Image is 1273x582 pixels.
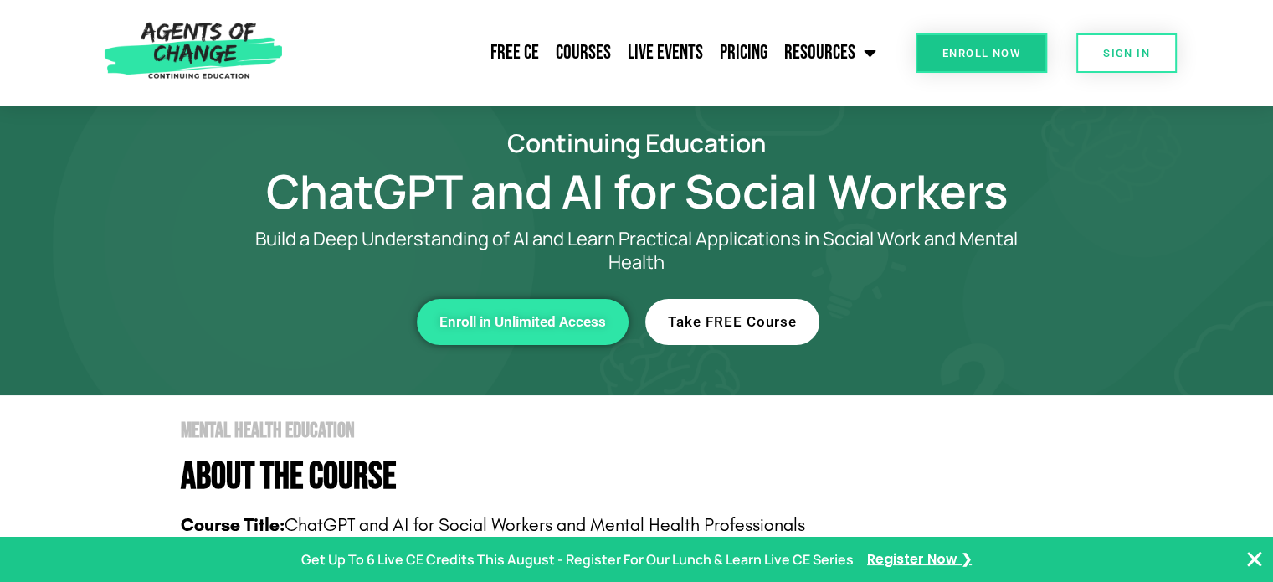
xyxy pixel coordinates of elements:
p: Build a Deep Understanding of AI and Learn Practical Applications in Social Work and Mental Health [227,227,1047,274]
span: Enroll Now [942,48,1020,59]
a: Enroll in Unlimited Access [417,299,629,345]
h2: Continuing Education [160,131,1114,155]
a: SIGN IN [1076,33,1177,73]
p: ChatGPT and AI for Social Workers and Mental Health Professionals [181,512,1114,538]
a: Register Now ❯ [867,548,972,572]
h1: ChatGPT and AI for Social Workers [160,172,1114,210]
span: Take FREE Course [668,315,797,329]
a: Take FREE Course [645,299,819,345]
a: Resources [776,32,885,74]
a: Pricing [711,32,776,74]
span: SIGN IN [1103,48,1150,59]
a: Courses [547,32,619,74]
h4: About The Course [181,458,1114,496]
a: Enroll Now [916,33,1047,73]
button: Close Banner [1245,549,1265,569]
p: Get Up To 6 Live CE Credits This August - Register For Our Lunch & Learn Live CE Series [301,548,854,572]
span: Enroll in Unlimited Access [439,315,606,329]
nav: Menu [290,32,885,74]
a: Live Events [619,32,711,74]
a: Free CE [482,32,547,74]
b: Course Title: [181,514,285,536]
h2: Mental Health Education [181,420,1114,441]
